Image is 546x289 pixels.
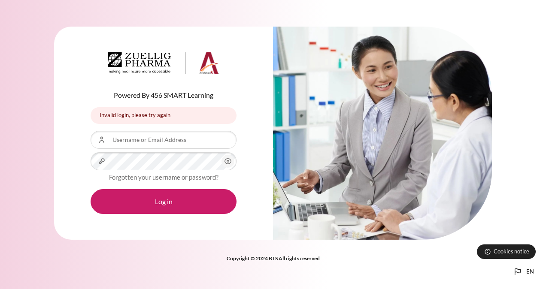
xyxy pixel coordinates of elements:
button: Cookies notice [477,244,536,259]
span: en [526,268,534,276]
button: Languages [509,263,537,280]
a: Forgotten your username or password? [109,173,218,181]
p: Powered By 456 SMART Learning [91,90,237,100]
button: Log in [91,189,237,214]
span: Cookies notice [494,247,529,256]
strong: Copyright © 2024 BTS All rights reserved [227,255,320,262]
img: Architeck [108,52,219,74]
input: Username or Email Address [91,131,237,149]
a: Architeck [108,52,219,77]
div: Invalid login, please try again [91,107,237,124]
